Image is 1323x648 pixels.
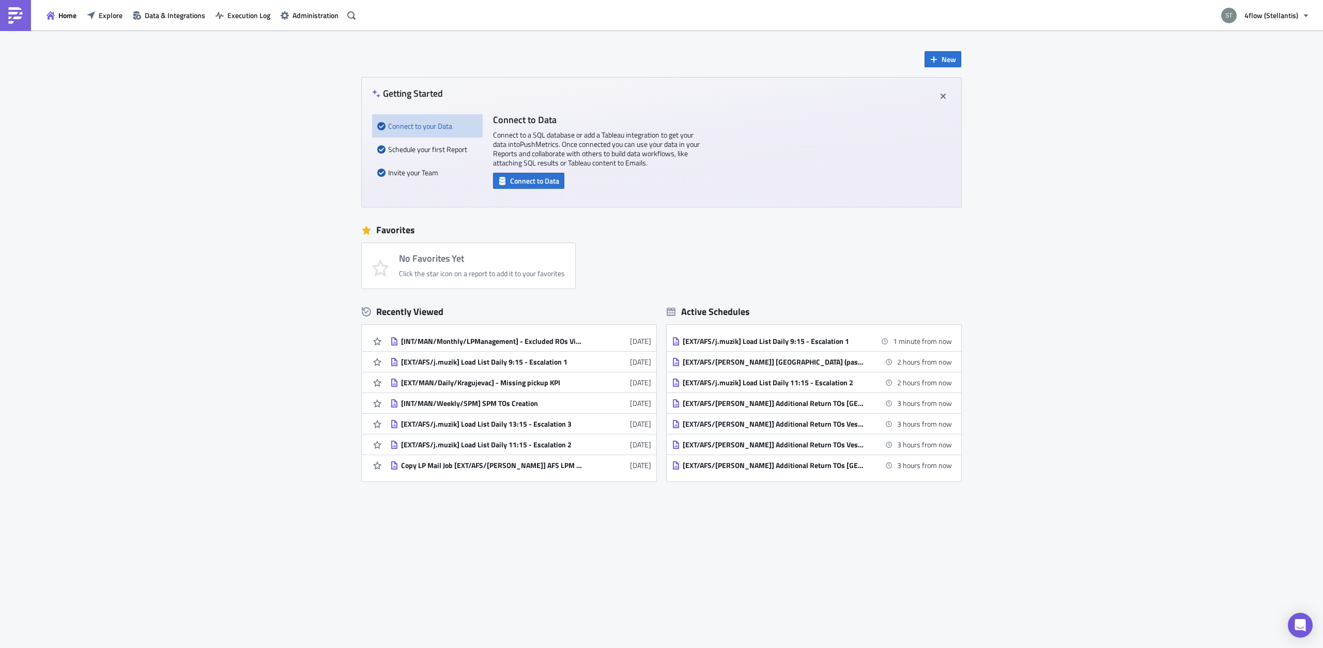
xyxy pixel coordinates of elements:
[683,357,864,367] div: [EXT/AFS/[PERSON_NAME]] [GEOGRAPHIC_DATA] (past 24h)
[897,418,952,429] time: 2025-10-07 12:00
[630,439,651,450] time: 2025-09-24T12:55:27Z
[630,418,651,429] time: 2025-09-26T12:40:45Z
[683,337,864,346] div: [EXT/AFS/j.muzik] Load List Daily 9:15 - Escalation 1
[493,173,564,189] button: Connect to Data
[893,336,952,346] time: 2025-10-07 09:15
[672,455,952,475] a: [EXT/AFS/[PERSON_NAME]] Additional Return TOs [GEOGRAPHIC_DATA]3 hours from now
[493,130,700,168] p: Connect to a SQL database or add a Tableau integration to get your data into PushMetrics . Once c...
[683,378,864,387] div: [EXT/AFS/j.muzik] Load List Daily 11:15 - Escalation 2
[630,377,651,388] time: 2025-09-30T12:09:17Z
[1288,613,1313,638] div: Open Intercom Messenger
[683,419,864,429] div: [EXT/AFS/[PERSON_NAME]] Additional Return TOs Vesoul (FR Hubs)
[401,440,582,449] div: [EXT/AFS/j.muzik] Load List Daily 11:15 - Escalation 2
[390,414,651,434] a: [EXT/AFS/j.muzik] Load List Daily 13:15 - Escalation 3[DATE]
[390,352,651,372] a: [EXT/AFS/j.muzik] Load List Daily 9:15 - Escalation 1[DATE]
[1244,10,1298,21] span: 4flow (Stellantis)
[897,398,952,409] time: 2025-10-07 12:00
[1215,4,1315,27] button: 4flow (Stellantis)
[377,138,478,161] div: Schedule your first Report
[227,10,270,21] span: Execution Log
[493,114,700,125] h4: Connect to Data
[630,356,651,367] time: 2025-10-02T07:40:56Z
[672,393,952,413] a: [EXT/AFS/[PERSON_NAME]] Additional Return TOs [GEOGRAPHIC_DATA]3 hours from now
[942,54,956,65] span: New
[7,7,24,24] img: PushMetrics
[925,51,961,67] button: New
[128,7,210,23] button: Data & Integrations
[630,398,651,409] time: 2025-09-30T08:32:55Z
[377,161,478,184] div: Invite your Team
[510,175,559,186] span: Connect to Data
[493,174,564,185] a: Connect to Data
[362,222,961,238] div: Favorites
[683,461,864,470] div: [EXT/AFS/[PERSON_NAME]] Additional Return TOs [GEOGRAPHIC_DATA]
[145,10,205,21] span: Data & Integrations
[390,393,651,413] a: [INT/MAN/Weekly/SPM] SPM TOs Creation[DATE]
[897,460,952,471] time: 2025-10-07 12:00
[293,10,339,21] span: Administration
[683,399,864,408] div: [EXT/AFS/[PERSON_NAME]] Additional Return TOs [GEOGRAPHIC_DATA]
[667,306,750,318] div: Active Schedules
[672,331,952,351] a: [EXT/AFS/j.muzik] Load List Daily 9:15 - Escalation 11 minute from now
[897,377,952,388] time: 2025-10-07 11:15
[390,455,651,475] a: Copy LP Mail Job [EXT/AFS/[PERSON_NAME]] AFS LPM Raw Data[DATE]
[630,336,651,346] time: 2025-10-03T10:57:37Z
[399,269,565,278] div: Click the star icon on a report to add it to your favorites
[683,440,864,449] div: [EXT/AFS/[PERSON_NAME]] Additional Return TOs Vesoul (EU Hubs)
[401,419,582,429] div: [EXT/AFS/j.muzik] Load List Daily 13:15 - Escalation 3
[210,7,275,23] button: Execution Log
[1220,7,1238,24] img: Avatar
[630,460,651,471] time: 2025-09-24T12:16:23Z
[401,357,582,367] div: [EXT/AFS/j.muzik] Load List Daily 9:15 - Escalation 1
[672,414,952,434] a: [EXT/AFS/[PERSON_NAME]] Additional Return TOs Vesoul (FR Hubs)3 hours from now
[377,114,478,138] div: Connect to your Data
[897,439,952,450] time: 2025-10-07 12:00
[390,331,651,351] a: [INT/MAN/Monthly/LPManagement] - Excluded ROs Vigo[DATE]
[390,434,651,455] a: [EXT/AFS/j.muzik] Load List Daily 11:15 - Escalation 2[DATE]
[897,356,952,367] time: 2025-10-07 11:00
[672,372,952,393] a: [EXT/AFS/j.muzik] Load List Daily 11:15 - Escalation 22 hours from now
[275,7,344,23] button: Administration
[401,378,582,387] div: [EXT/MAN/Daily/Kragujevac] - Missing pickup KPI
[99,10,122,21] span: Explore
[672,352,952,372] a: [EXT/AFS/[PERSON_NAME]] [GEOGRAPHIC_DATA] (past 24h)2 hours from now
[372,88,443,99] h4: Getting Started
[672,434,952,455] a: [EXT/AFS/[PERSON_NAME]] Additional Return TOs Vesoul (EU Hubs)3 hours from now
[401,461,582,470] div: Copy LP Mail Job [EXT/AFS/[PERSON_NAME]] AFS LPM Raw Data
[399,253,565,264] h4: No Favorites Yet
[58,10,76,21] span: Home
[41,7,82,23] button: Home
[401,399,582,408] div: [INT/MAN/Weekly/SPM] SPM TOs Creation
[401,337,582,346] div: [INT/MAN/Monthly/LPManagement] - Excluded ROs Vigo
[362,304,656,320] div: Recently Viewed
[390,372,651,393] a: [EXT/MAN/Daily/Kragujevac] - Missing pickup KPI[DATE]
[82,7,128,23] button: Explore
